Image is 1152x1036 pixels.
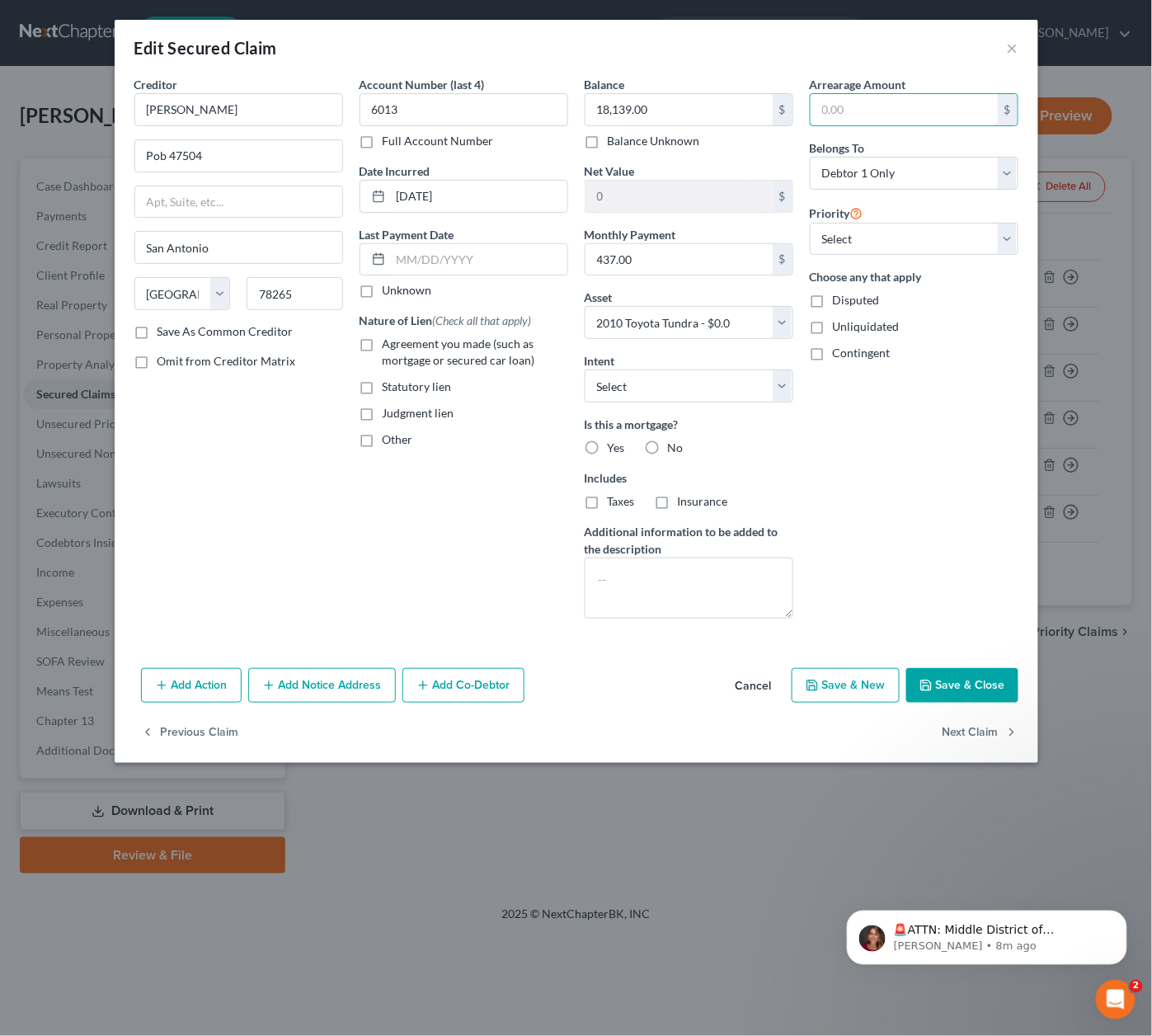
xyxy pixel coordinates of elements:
span: Other [383,432,413,446]
div: $ [773,94,792,125]
button: Add Notice Address [248,668,396,703]
label: Additional information to be added to the description [585,523,793,558]
label: Net Value [585,162,635,180]
label: Intent [585,352,615,370]
label: Save As Common Creditor [158,323,294,340]
input: Enter city... [135,232,342,263]
span: No [668,440,684,454]
div: $ [773,181,792,212]
label: Full Account Number [383,133,494,149]
label: Monthly Payment [585,226,676,243]
input: Search creditor by name... [134,93,343,126]
span: Omit from Creditor Matrix [158,354,296,368]
span: Unliquidated [833,319,900,333]
span: Belongs To [810,141,865,155]
span: Taxes [608,494,635,508]
span: Insurance [678,494,728,508]
span: Creditor [134,78,178,92]
label: Unknown [383,282,432,299]
label: Arrearage Amount [810,76,906,93]
label: Priority [810,203,863,223]
input: 0.00 [585,181,773,212]
label: Nature of Lien [360,312,532,329]
input: MM/DD/YYYY [391,181,567,212]
button: Add Action [141,668,242,703]
div: $ [998,94,1018,125]
div: $ [773,244,792,275]
input: Enter zip... [247,277,343,310]
span: Agreement you made (such as mortgage or secured car loan) [383,337,535,367]
span: Judgment lien [383,406,454,420]
input: 0.00 [811,94,998,125]
span: Contingent [833,346,891,360]
iframe: Intercom live chat [1096,980,1136,1020]
label: Balance Unknown [608,133,700,149]
button: Previous Claim [141,716,239,751]
button: Next Claim [943,716,1018,751]
span: Statutory lien [383,379,452,393]
span: Yes [608,440,625,454]
label: Is this a mortgage? [585,416,793,433]
label: Balance [585,76,625,93]
iframe: Intercom notifications message [822,876,1152,991]
button: Save & Close [906,668,1018,703]
span: 2 [1130,980,1143,993]
span: Asset [585,290,613,304]
label: Includes [585,469,793,487]
label: Account Number (last 4) [360,76,485,93]
button: × [1007,38,1018,58]
input: MM/DD/YYYY [391,244,567,275]
span: Disputed [833,293,880,307]
input: 0.00 [585,244,773,275]
button: Cancel [722,670,785,703]
label: Last Payment Date [360,226,454,243]
input: Apt, Suite, etc... [135,186,342,218]
input: XXXX [360,93,568,126]
input: Enter address... [135,140,342,172]
span: (Check all that apply) [433,313,532,327]
button: Save & New [792,668,900,703]
label: Date Incurred [360,162,430,180]
label: Choose any that apply [810,268,1018,285]
div: Edit Secured Claim [134,36,277,59]
input: 0.00 [585,94,773,125]
button: Add Co-Debtor [402,668,524,703]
